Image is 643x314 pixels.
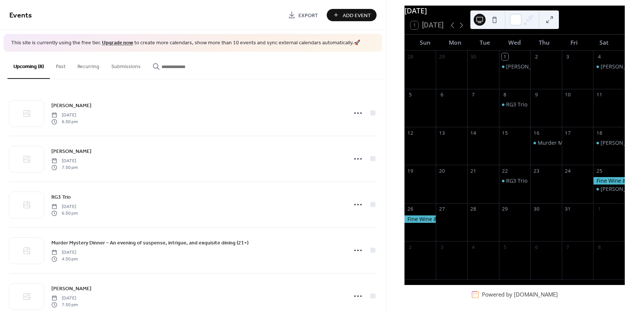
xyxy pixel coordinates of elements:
[596,92,603,98] div: 11
[502,129,508,136] div: 15
[410,35,440,51] div: Sun
[105,52,147,78] button: Submissions
[407,168,414,174] div: 19
[407,53,414,60] div: 28
[564,168,571,174] div: 24
[499,177,531,185] div: RG3 Trio
[506,63,548,70] div: [PERSON_NAME]
[470,244,477,250] div: 4
[601,63,643,70] div: [PERSON_NAME]
[102,38,133,48] a: Upgrade now
[282,9,324,21] a: Export
[9,8,32,23] span: Events
[51,285,92,292] span: [PERSON_NAME]
[407,244,414,250] div: 2
[440,35,470,51] div: Mon
[564,129,571,136] div: 17
[439,92,445,98] div: 6
[404,6,625,16] div: [DATE]
[502,168,508,174] div: 22
[439,206,445,212] div: 27
[51,238,249,247] a: Murder Mystery Dinner – An evening of suspense, intrigue, and exquisite dining (21+)
[596,206,603,212] div: 1
[404,215,436,223] div: Fine Wine & Fine Dinning
[51,302,78,308] span: 7:30 pm
[593,177,625,185] div: Fine Wine & Fine Dinning
[51,284,92,293] a: [PERSON_NAME]
[51,101,92,110] a: [PERSON_NAME]
[327,9,377,21] button: Add Event
[514,291,558,298] a: [DOMAIN_NAME]
[343,12,371,19] span: Add Event
[470,206,477,212] div: 28
[470,168,477,174] div: 21
[51,147,92,156] a: [PERSON_NAME]
[7,52,50,79] button: Upcoming (8)
[502,206,508,212] div: 29
[533,129,540,136] div: 16
[593,63,625,70] div: Joe Mazzaferro
[407,206,414,212] div: 26
[596,168,603,174] div: 25
[502,244,508,250] div: 5
[51,157,78,164] span: [DATE]
[51,112,78,118] span: [DATE]
[533,244,540,250] div: 6
[11,39,360,47] span: This site is currently using the free tier. to create more calendars, show more than 10 events an...
[51,256,78,263] span: 4:30 pm
[407,92,414,98] div: 5
[533,92,540,98] div: 9
[439,168,445,174] div: 20
[51,193,71,201] a: RG3 Trio
[502,92,508,98] div: 8
[593,185,625,193] div: Mike Rocha
[533,168,540,174] div: 23
[407,129,414,136] div: 12
[530,139,562,147] div: Murder Mystery Dinner – An evening of suspense, intrigue, and exquisite dining (21+)
[596,53,603,60] div: 4
[439,53,445,60] div: 29
[564,206,571,212] div: 31
[482,291,558,298] div: Powered by
[51,210,78,217] span: 6:30 pm
[499,63,531,70] div: Melissa Corona
[596,129,603,136] div: 18
[601,185,643,193] div: [PERSON_NAME]
[533,206,540,212] div: 30
[439,244,445,250] div: 3
[50,52,71,78] button: Past
[564,244,571,250] div: 7
[530,35,559,51] div: Thu
[596,244,603,250] div: 8
[51,295,78,301] span: [DATE]
[564,92,571,98] div: 10
[51,119,78,125] span: 6:30 pm
[439,129,445,136] div: 13
[51,164,78,171] span: 7:30 pm
[589,35,619,51] div: Sat
[71,52,105,78] button: Recurring
[559,35,589,51] div: Fri
[593,139,625,147] div: Mike Rocha
[499,101,531,108] div: RG3 Trio
[470,129,477,136] div: 14
[601,139,643,147] div: [PERSON_NAME]
[470,92,477,98] div: 7
[470,35,500,51] div: Tue
[502,53,508,60] div: 1
[51,102,92,109] span: [PERSON_NAME]
[470,53,477,60] div: 30
[506,177,528,185] div: RG3 Trio
[51,249,78,256] span: [DATE]
[500,35,530,51] div: Wed
[51,203,78,210] span: [DATE]
[506,101,528,108] div: RG3 Trio
[533,53,540,60] div: 2
[51,147,92,155] span: [PERSON_NAME]
[298,12,318,19] span: Export
[564,53,571,60] div: 3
